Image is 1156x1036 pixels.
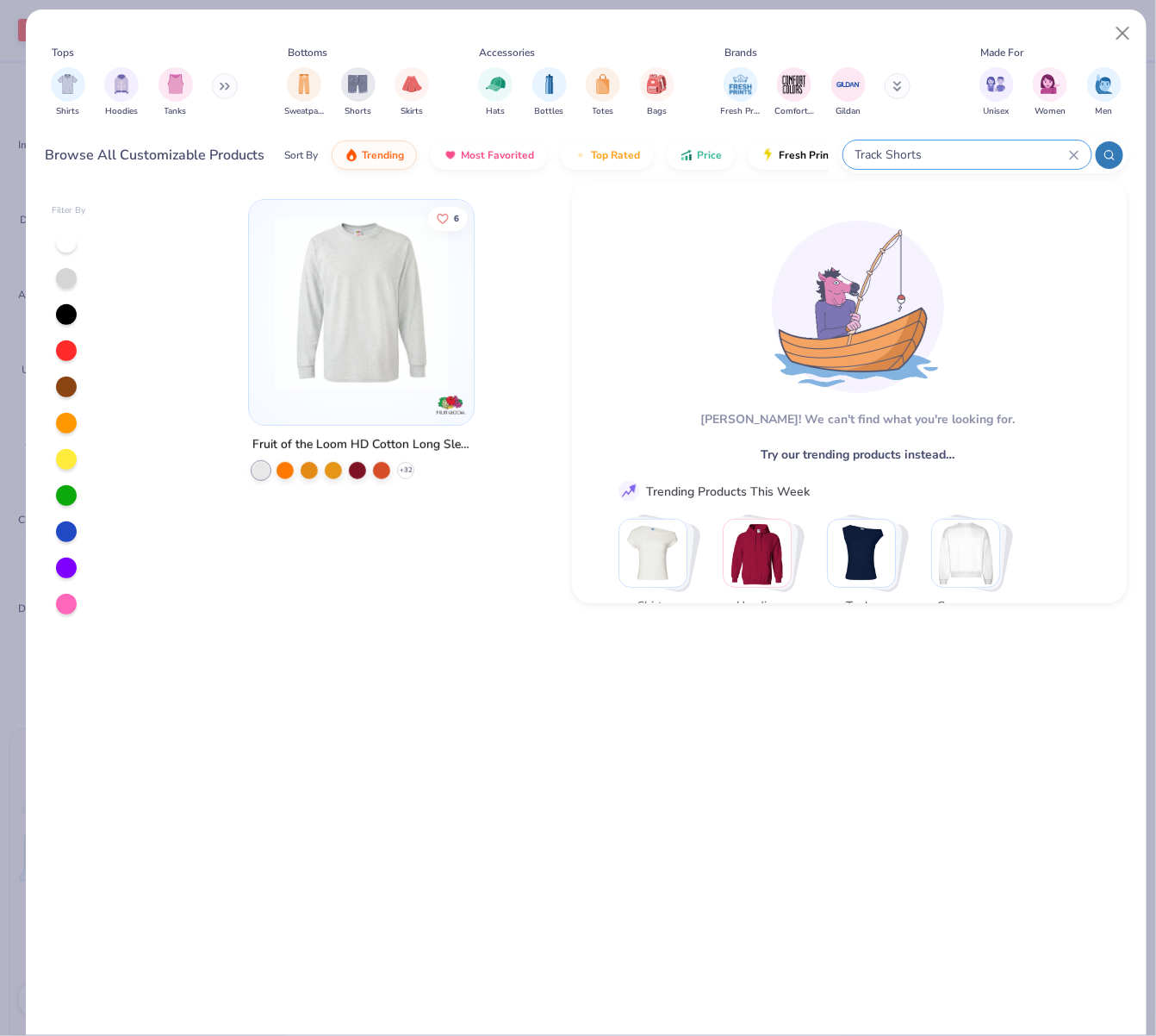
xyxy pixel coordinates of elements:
[640,67,674,118] button: filter button
[834,598,890,615] span: Tanks
[295,74,314,94] img: Sweatpants Image
[728,72,754,97] img: Fresh Prints Image
[486,74,506,94] img: Hats Image
[52,204,86,217] div: Filter By
[51,67,85,118] button: filter button
[480,45,536,60] div: Accessories
[51,67,85,118] div: filter for Shirts
[1041,74,1060,94] img: Women Image
[56,105,79,118] span: Shirts
[395,67,429,118] button: filter button
[618,519,698,621] button: Stack Card Button Shirts
[348,74,368,94] img: Shorts Image
[444,148,457,162] img: most_fav.gif
[827,519,906,621] button: Stack Card Button Tanks
[931,519,1010,621] button: Stack Card Button Crewnecks
[345,105,371,118] span: Shorts
[158,67,193,118] button: filter button
[1096,105,1113,118] span: Men
[284,67,324,118] button: filter button
[984,105,1010,118] span: Unisex
[854,145,1069,165] input: Try "T-Shirt"
[362,148,404,162] span: Trending
[586,67,620,118] div: filter for Totes
[478,67,513,118] div: filter for Hats
[761,446,955,464] span: Try our trending products instead…
[979,67,1014,118] div: filter for Unisex
[828,520,895,587] img: Tanks
[772,221,944,393] img: Loading...
[402,74,422,94] img: Skirts Image
[591,148,640,162] span: Top Rated
[986,74,1006,94] img: Unisex Image
[52,45,74,60] div: Tops
[1033,67,1067,118] button: filter button
[428,206,468,230] button: Like
[158,67,193,118] div: filter for Tanks
[252,434,470,456] div: Fruit of the Loom HD Cotton Long Sleeve T-Shirt
[478,67,513,118] button: filter button
[284,67,324,118] div: filter for Sweatpants
[1087,67,1122,118] div: filter for Men
[831,67,866,118] button: filter button
[105,105,138,118] span: Hoodies
[1033,67,1067,118] div: filter for Women
[647,105,667,118] span: Bags
[721,67,761,118] button: filter button
[836,72,861,97] img: Gildan Image
[979,67,1014,118] button: filter button
[831,67,866,118] div: filter for Gildan
[724,45,757,60] div: Brands
[697,148,722,162] span: Price
[625,598,681,615] span: Shirts
[112,74,131,94] img: Hoodies Image
[104,67,139,118] button: filter button
[721,105,761,118] span: Fresh Prints
[540,74,559,94] img: Bottles Image
[938,598,994,615] span: Crewnecks
[586,67,620,118] button: filter button
[774,67,814,118] button: filter button
[395,67,429,118] div: filter for Skirts
[749,140,948,170] button: Fresh Prints Flash
[332,140,417,170] button: Trending
[701,410,1016,428] div: [PERSON_NAME]! We can't find what you're looking for.
[435,388,469,422] img: Fruit of the Loom logo
[730,598,786,615] span: Hoodies
[774,105,814,118] span: Comfort Colors
[667,140,735,170] button: Price
[461,148,534,162] span: Most Favorited
[1087,67,1122,118] button: filter button
[58,74,78,94] img: Shirts Image
[486,105,505,118] span: Hats
[345,148,358,162] img: trending.gif
[781,72,807,97] img: Comfort Colors Image
[1095,74,1114,94] img: Men Image
[284,147,318,163] div: Sort By
[640,67,674,118] div: filter for Bags
[980,45,1023,60] div: Made For
[619,520,687,587] img: Shirts
[166,74,185,94] img: Tanks Image
[454,214,459,222] span: 6
[724,520,791,587] img: Hoodies
[593,105,614,118] span: Totes
[621,484,637,499] img: trend_line.gif
[779,148,867,162] span: Fresh Prints Flash
[1035,105,1066,118] span: Women
[532,67,567,118] div: filter for Bottles
[647,74,666,94] img: Bags Image
[1107,17,1140,50] button: Close
[341,67,376,118] div: filter for Shorts
[721,67,761,118] div: filter for Fresh Prints
[266,217,457,390] img: c4f27de9-80b2-4695-919f-0cda4c81499b
[401,105,423,118] span: Skirts
[400,465,413,476] span: + 32
[46,145,265,165] div: Browse All Customizable Products
[289,45,328,60] div: Bottoms
[431,140,547,170] button: Most Favorited
[594,74,612,94] img: Totes Image
[535,105,564,118] span: Bottles
[932,520,999,587] img: Crewnecks
[532,67,567,118] button: filter button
